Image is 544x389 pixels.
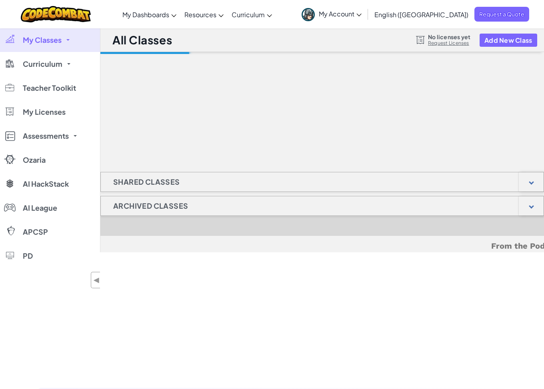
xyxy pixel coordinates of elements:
span: Curriculum [23,60,62,68]
span: Assessments [23,132,69,140]
h1: All Classes [112,32,172,48]
a: My Dashboards [118,4,180,25]
span: Ozaria [23,156,46,164]
span: Teacher Toolkit [23,84,76,92]
h1: Archived Classes [101,196,200,216]
span: ◀ [93,274,100,286]
span: AI League [23,204,57,211]
span: Resources [184,10,216,19]
a: Request Licenses [428,40,470,46]
h1: Shared Classes [101,172,192,192]
span: My Account [319,10,362,18]
button: Add New Class [480,34,537,47]
span: My Licenses [23,108,66,116]
img: CodeCombat logo [21,6,91,22]
span: No licenses yet [428,34,470,40]
a: Curriculum [228,4,276,25]
span: English ([GEOGRAPHIC_DATA]) [374,10,468,19]
span: My Dashboards [122,10,169,19]
span: AI HackStack [23,180,69,188]
a: Resources [180,4,228,25]
span: My Classes [23,36,62,44]
a: English ([GEOGRAPHIC_DATA]) [370,4,472,25]
a: My Account [298,2,366,27]
img: avatar [302,8,315,21]
a: Request a Quote [474,7,529,22]
span: Curriculum [232,10,265,19]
